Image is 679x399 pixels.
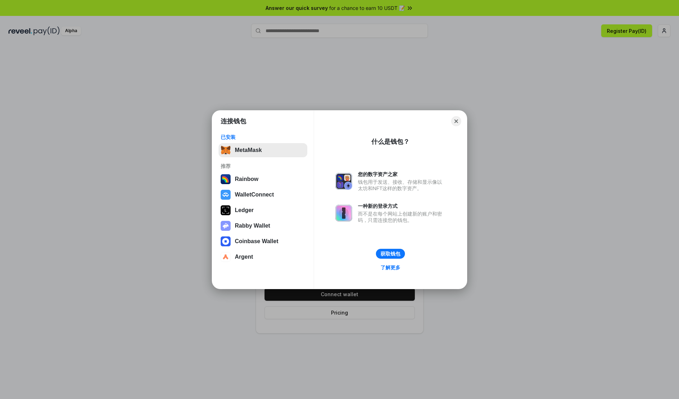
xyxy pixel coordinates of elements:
[221,117,246,125] h1: 连接钱包
[219,234,307,248] button: Coinbase Wallet
[376,263,405,272] a: 了解更多
[235,192,274,198] div: WalletConnect
[221,190,231,200] img: svg+xml,%3Csvg%20width%3D%2228%22%20height%3D%2228%22%20viewBox%3D%220%200%2028%2028%22%20fill%3D...
[221,134,305,140] div: 已安装
[221,174,231,184] img: svg+xml,%3Csvg%20width%3D%22120%22%20height%3D%22120%22%20viewBox%3D%220%200%20120%20120%22%20fil...
[235,254,253,260] div: Argent
[219,188,307,202] button: WalletConnect
[381,251,400,257] div: 获取钱包
[358,179,446,192] div: 钱包用于发送、接收、存储和显示像以太坊和NFT这样的数字资产。
[235,207,254,213] div: Ledger
[221,252,231,262] img: svg+xml,%3Csvg%20width%3D%2228%22%20height%3D%2228%22%20viewBox%3D%220%200%2028%2028%22%20fill%3D...
[335,173,352,190] img: svg+xml,%3Csvg%20xmlns%3D%22http%3A%2F%2Fwww.w3.org%2F2000%2Fsvg%22%20fill%3D%22none%22%20viewBox...
[358,211,446,223] div: 而不是在每个网站上创建新的账户和密码，只需连接您的钱包。
[221,163,305,169] div: 推荐
[221,205,231,215] img: svg+xml,%3Csvg%20xmlns%3D%22http%3A%2F%2Fwww.w3.org%2F2000%2Fsvg%22%20width%3D%2228%22%20height%3...
[235,176,259,182] div: Rainbow
[235,238,278,245] div: Coinbase Wallet
[358,171,446,177] div: 您的数字资产之家
[371,137,410,146] div: 什么是钱包？
[235,147,262,153] div: MetaMask
[221,236,231,246] img: svg+xml,%3Csvg%20width%3D%2228%22%20height%3D%2228%22%20viewBox%3D%220%200%2028%2028%22%20fill%3D...
[221,221,231,231] img: svg+xml,%3Csvg%20xmlns%3D%22http%3A%2F%2Fwww.w3.org%2F2000%2Fsvg%22%20fill%3D%22none%22%20viewBox...
[376,249,405,259] button: 获取钱包
[219,219,307,233] button: Rabby Wallet
[219,203,307,217] button: Ledger
[219,250,307,264] button: Argent
[221,145,231,155] img: svg+xml,%3Csvg%20fill%3D%22none%22%20height%3D%2233%22%20viewBox%3D%220%200%2035%2033%22%20width%...
[335,205,352,222] img: svg+xml,%3Csvg%20xmlns%3D%22http%3A%2F%2Fwww.w3.org%2F2000%2Fsvg%22%20fill%3D%22none%22%20viewBox...
[219,172,307,186] button: Rainbow
[381,264,400,271] div: 了解更多
[235,223,270,229] div: Rabby Wallet
[358,203,446,209] div: 一种新的登录方式
[219,143,307,157] button: MetaMask
[451,116,461,126] button: Close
